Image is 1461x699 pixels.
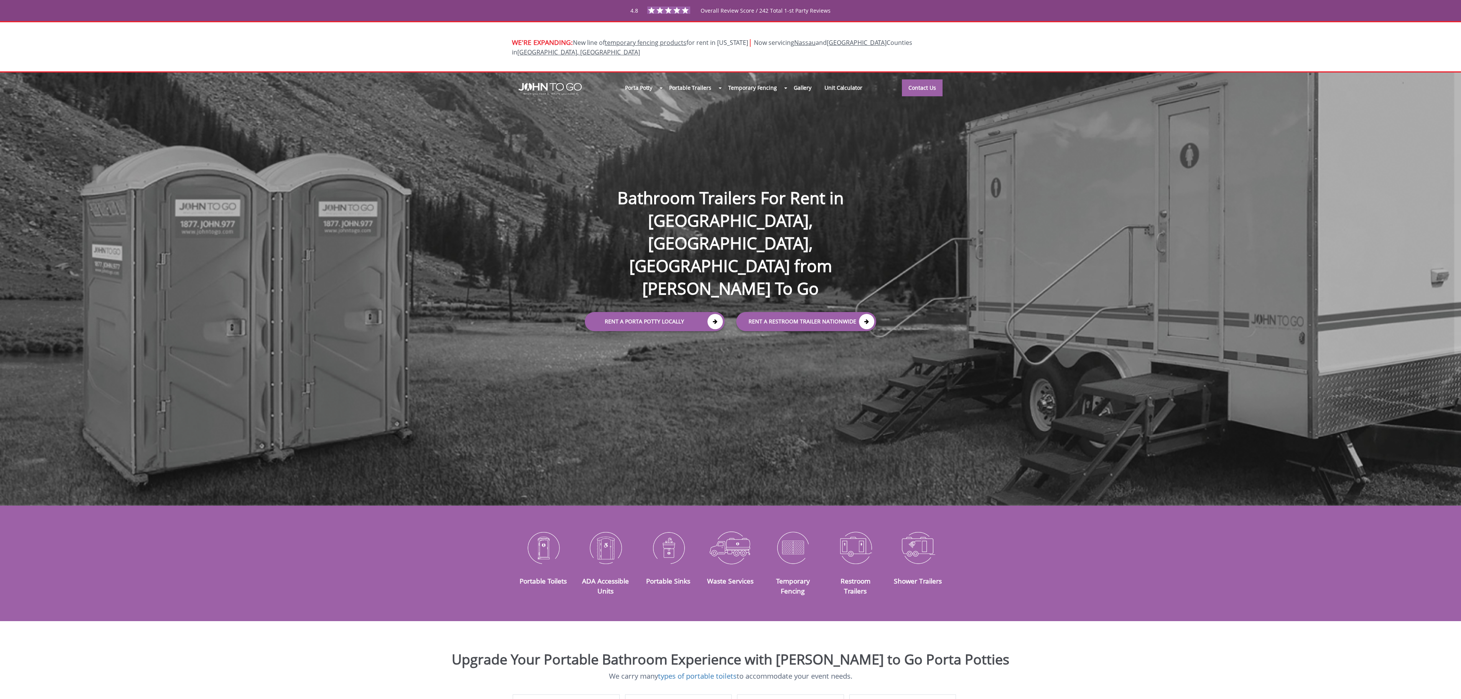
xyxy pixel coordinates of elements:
a: Temporary Fencing [776,576,810,595]
a: ADA Accessible Units [582,576,629,595]
a: [GEOGRAPHIC_DATA], [GEOGRAPHIC_DATA] [517,48,640,56]
a: [GEOGRAPHIC_DATA] [827,38,887,47]
a: Portable Sinks [646,576,690,585]
a: temporary fencing products [605,38,686,47]
img: Portable-Sinks-icon_N.png [643,528,694,567]
a: types of portable toilets [658,671,737,681]
button: Live Chat [1430,668,1461,699]
a: Gallery [787,79,818,96]
img: Portable-Toilets-icon_N.png [518,528,569,567]
a: Contact Us [902,79,943,96]
img: Shower-Trailers-icon_N.png [892,528,943,567]
a: Nassau [794,38,816,47]
span: Now servicing and Counties in [512,38,912,56]
span: Overall Review Score / 242 Total 1-st Party Reviews [701,7,831,30]
img: JOHN to go [518,83,582,95]
span: WE'RE EXPANDING: [512,38,573,47]
a: Temporary Fencing [722,79,783,96]
a: Shower Trailers [894,576,942,585]
a: Rent a Porta Potty Locally [585,312,725,331]
img: Temporary-Fencing-cion_N.png [767,528,818,567]
img: ADA-Accessible-Units-icon_N.png [580,528,631,567]
h1: Bathroom Trailers For Rent in [GEOGRAPHIC_DATA], [GEOGRAPHIC_DATA], [GEOGRAPHIC_DATA] from [PERSO... [577,162,884,300]
img: Restroom-Trailers-icon_N.png [830,528,881,567]
a: Porta Potty [619,79,659,96]
a: rent a RESTROOM TRAILER Nationwide [736,312,876,331]
h2: Upgrade Your Portable Bathroom Experience with [PERSON_NAME] to Go Porta Potties [6,652,1455,667]
a: Restroom Trailers [841,576,870,595]
a: Portable Toilets [520,576,567,585]
p: We carry many to accommodate your event needs. [6,671,1455,681]
span: | [748,37,752,47]
a: Waste Services [707,576,754,585]
img: Waste-Services-icon_N.png [705,528,756,567]
span: 4.8 [630,7,638,14]
span: New line of for rent in [US_STATE] [512,38,912,56]
a: Portable Trailers [663,79,717,96]
a: Unit Calculator [818,79,869,96]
